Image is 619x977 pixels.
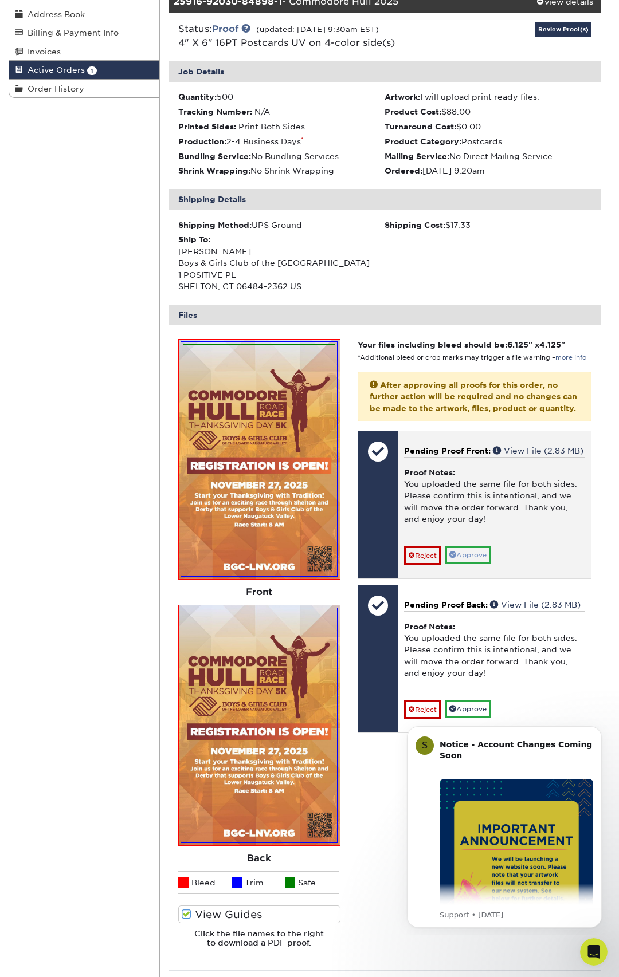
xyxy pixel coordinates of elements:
[178,152,251,161] strong: Bundling Service:
[493,446,583,455] a: View File (2.83 MB)
[169,61,601,82] div: Job Details
[178,165,385,176] li: No Shrink Wrapping
[404,468,455,477] strong: Proof Notes:
[178,580,340,605] div: Front
[178,107,252,116] strong: Tracking Number:
[404,457,585,537] div: You uploaded the same file for both sides. Please confirm this is intentional, and we will move t...
[385,91,591,103] li: I will upload print ready files.
[404,600,488,609] span: Pending Proof Back:
[178,166,250,175] strong: Shrink Wrapping:
[9,42,159,61] a: Invoices
[535,22,591,37] a: Review Proof(s)
[178,234,385,292] div: [PERSON_NAME] Boys & Girls Club of the [GEOGRAPHIC_DATA] 1 POSITIVE PL SHELTON, CT 06484-2362 US
[178,37,395,48] a: 4" X 6" 16PT Postcards UV on 4-color side(s)
[555,354,586,361] a: more info
[385,92,420,101] strong: Artwork:
[232,871,285,894] li: Trim
[490,600,581,609] a: View File (2.83 MB)
[507,340,528,349] span: 6.125
[358,354,586,361] small: *Additional bleed or crop marks may trigger a file warning –
[390,716,619,935] iframe: Intercom notifications message
[178,871,232,894] li: Bleed
[169,189,601,210] div: Shipping Details
[285,871,338,894] li: Safe
[385,122,456,131] strong: Turnaround Cost:
[9,23,159,42] a: Billing & Payment Info
[23,10,85,19] span: Address Book
[9,80,159,97] a: Order History
[385,107,441,116] strong: Product Cost:
[178,929,340,957] h6: Click the file names to the right to download a PDF proof.
[178,219,385,231] div: UPS Ground
[178,220,252,230] strong: Shipping Method:
[169,305,601,325] div: Files
[23,47,61,56] span: Invoices
[385,220,445,230] strong: Shipping Cost:
[23,65,85,74] span: Active Orders
[178,905,340,923] label: View Guides
[404,700,441,719] a: Reject
[256,25,379,34] small: (updated: [DATE] 9:30am EST)
[445,546,491,564] a: Approve
[178,137,226,146] strong: Production:
[404,446,491,455] span: Pending Proof Front:
[254,107,270,116] span: N/A
[580,938,608,966] iframe: Intercom live chat
[178,122,236,131] strong: Printed Sides:
[404,622,455,631] strong: Proof Notes:
[9,61,159,79] a: Active Orders 1
[178,235,210,244] strong: Ship To:
[358,340,565,349] strong: Your files including bleed should be: " x "
[385,121,591,132] li: $0.00
[385,165,591,176] li: [DATE] 9:20am
[404,611,585,691] div: You uploaded the same file for both sides. Please confirm this is intentional, and we will move t...
[178,151,385,162] li: No Bundling Services
[178,136,385,147] li: 2-4 Business Days
[212,23,238,34] a: Proof
[385,166,422,175] strong: Ordered:
[178,92,217,101] strong: Quantity:
[404,546,441,565] a: Reject
[385,137,461,146] strong: Product Category:
[87,66,97,75] span: 1
[385,219,591,231] div: $17.33
[385,106,591,117] li: $88.00
[238,122,305,131] span: Print Both Sides
[385,136,591,147] li: Postcards
[9,5,159,23] a: Address Book
[385,151,591,162] li: No Direct Mailing Service
[539,340,561,349] span: 4.125
[178,846,340,871] div: Back
[370,380,577,413] strong: After approving all proofs for this order, no further action will be required and no changes can ...
[23,84,84,93] span: Order History
[170,22,457,50] div: Status:
[445,700,491,718] a: Approve
[385,152,449,161] strong: Mailing Service:
[23,28,119,37] span: Billing & Payment Info
[178,91,385,103] li: 500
